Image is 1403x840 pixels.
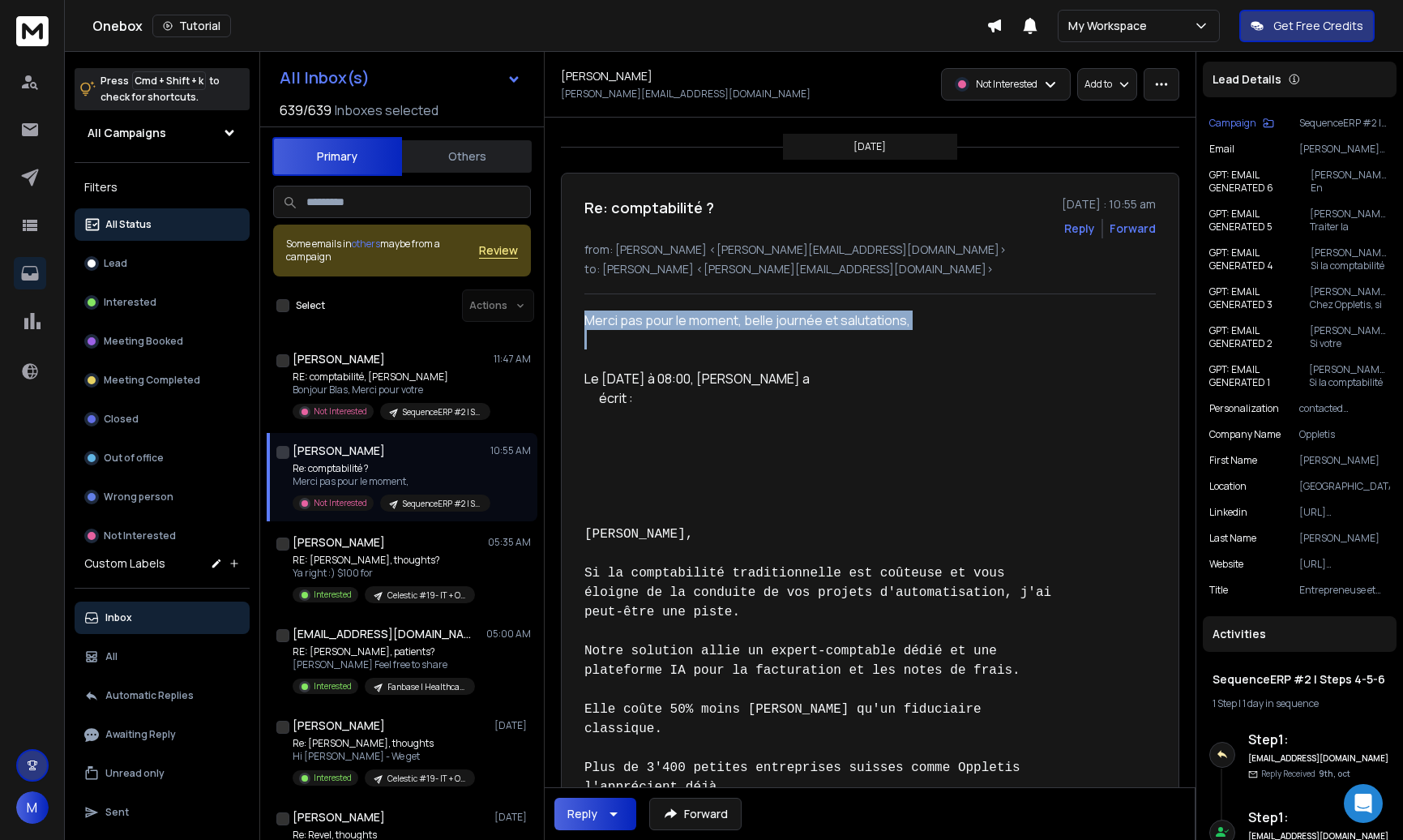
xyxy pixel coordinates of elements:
[1068,18,1153,34] p: My Workspace
[75,442,250,474] button: Out of office
[16,791,49,824] button: M
[293,750,475,763] p: Hi [PERSON_NAME] - We get
[1209,506,1247,519] p: linkedin
[567,806,597,822] div: Reply
[1209,324,1310,350] p: GPT: EMAIL GENERATED 2
[1239,10,1375,42] button: Get Free Credits
[554,798,636,830] button: Reply
[75,520,250,552] button: Not Interested
[293,737,475,750] p: Re: [PERSON_NAME], thoughts
[494,811,531,824] p: [DATE]
[105,767,165,780] p: Unread only
[1310,285,1390,311] p: [PERSON_NAME], Chez Oppletis, si la comptabilité traditionnelle est lente, coûteuse et détourne d...
[1243,696,1319,710] span: 1 day in sequence
[101,73,220,105] p: Press to check for shortcuts.
[387,773,465,785] p: Celestic #19- IT + Old School | [GEOGRAPHIC_DATA] | PERFORMANCE | AI CAMPAIGN
[1311,169,1390,195] p: [PERSON_NAME], En [PERSON_NAME] qu’entrepreneuse, peut-être que la comptabilité traditionnelle es...
[1344,784,1383,823] div: Open Intercom Messenger
[75,679,250,712] button: Automatic Replies
[272,137,402,176] button: Primary
[314,497,367,509] p: Not Interested
[1209,480,1247,493] p: location
[152,15,231,37] button: Tutorial
[104,452,164,465] p: Out of office
[293,626,471,642] h1: [EMAIL_ADDRESS][DOMAIN_NAME]
[1299,143,1390,156] p: [PERSON_NAME][EMAIL_ADDRESS][DOMAIN_NAME]
[1209,363,1309,389] p: GPT: EMAIL GENERATED 1
[293,351,385,367] h1: [PERSON_NAME]
[584,261,1156,277] p: to: [PERSON_NAME] <[PERSON_NAME][EMAIL_ADDRESS][DOMAIN_NAME]>
[293,718,385,734] h1: [PERSON_NAME]
[1248,730,1390,749] h6: Step 1 :
[1203,616,1397,652] div: Activities
[1310,324,1390,350] p: [PERSON_NAME], Si votre comptabilité chez Oppletis prend trop de temps et coûte cher, vous n'êtes...
[132,71,206,90] span: Cmd + Shift + k
[1248,808,1390,827] h6: Step 1 :
[75,364,250,396] button: Meeting Completed
[1209,402,1279,415] p: Personalization
[387,589,465,602] p: Celestic #19- IT + Old School | [GEOGRAPHIC_DATA] | PERFORMANCE | AI CAMPAIGN
[75,247,250,280] button: Lead
[1213,696,1237,710] span: 1 Step
[561,68,652,84] h1: [PERSON_NAME]
[1084,78,1112,91] p: Add to
[75,403,250,435] button: Closed
[75,602,250,634] button: Inbox
[293,475,487,488] p: Merci pas pour le moment,
[1209,558,1243,571] p: website
[267,62,534,94] button: All Inbox(s)
[75,176,250,199] h3: Filters
[105,728,176,741] p: Awaiting Reply
[403,498,481,510] p: SequenceERP #2 | Steps 4-5-6
[105,611,132,624] p: Inbox
[105,650,118,663] p: All
[387,681,465,693] p: Fanbase | Healthcare | AI
[92,15,986,37] div: Onebox
[293,371,487,384] p: RE: comptabilité, [PERSON_NAME]
[314,405,367,418] p: Not Interested
[75,796,250,829] button: Sent
[105,689,194,702] p: Automatic Replies
[649,798,742,830] button: Forward
[403,406,481,418] p: SequenceERP #2 | Steps 4-5-6
[293,658,475,671] p: [PERSON_NAME] Feel free to share
[479,242,518,259] button: Review
[1273,18,1363,34] p: Get Free Credits
[1261,768,1350,780] p: Reply Received
[853,140,886,153] p: [DATE]
[1209,285,1310,311] p: GPT: EMAIL GENERATED 3
[75,117,250,149] button: All Campaigns
[104,374,200,387] p: Meeting Completed
[976,78,1037,91] p: Not Interested
[104,257,127,270] p: Lead
[1209,454,1257,467] p: First Name
[314,680,352,692] p: Interested
[296,299,325,312] label: Select
[1062,196,1156,212] p: [DATE] : 10:55 am
[293,462,487,475] p: Re: comptabilité ?
[1213,671,1387,688] h1: SequenceERP #2 | Steps 4-5-6
[75,286,250,319] button: Interested
[286,238,479,264] div: Some emails in maybe from a campaign
[1299,117,1390,130] p: SequenceERP #2 | Steps 4-5-6
[1213,71,1281,88] p: Lead Details
[494,719,531,732] p: [DATE]
[1064,221,1095,237] button: Reply
[1209,532,1256,545] p: Last Name
[352,237,380,251] span: others
[105,806,129,819] p: Sent
[584,242,1156,258] p: from: [PERSON_NAME] <[PERSON_NAME][EMAIL_ADDRESS][DOMAIN_NAME]>
[1209,117,1274,130] button: Campaign
[293,534,385,551] h1: [PERSON_NAME]
[561,88,811,101] p: [PERSON_NAME][EMAIL_ADDRESS][DOMAIN_NAME]
[1311,246,1390,272] p: [PERSON_NAME], Si la comptabilité traditionnelle est coûteuse et vous éloigne de la conduite de v...
[335,101,438,120] h3: Inboxes selected
[584,369,1058,447] div: Le [DATE] à 08:00, [PERSON_NAME] a écrit :
[75,481,250,513] button: Wrong person
[584,196,714,219] h1: Re: comptabilité ?
[1209,246,1311,272] p: GPT: EMAIL GENERATED 4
